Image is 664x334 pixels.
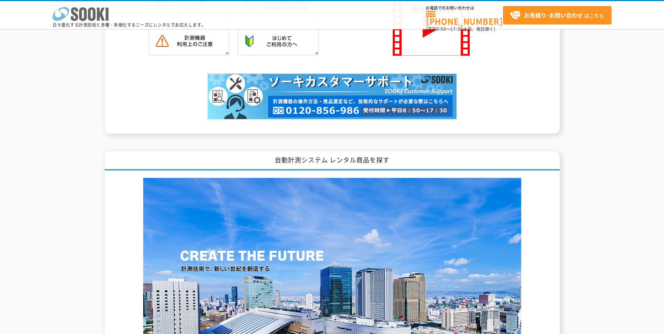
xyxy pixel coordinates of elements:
a: [PHONE_NUMBER] [426,11,503,25]
img: カスタマーサポート [207,73,457,120]
a: 計測機器ご利用上のご注意 [148,48,230,55]
span: 8:50 [436,26,446,32]
strong: お見積り･お問い合わせ [524,11,583,19]
img: 計測機器ご利用上のご注意 [148,27,230,56]
img: はじめてご利用の方へ [238,27,319,56]
span: お電話でのお問い合わせは [426,6,503,10]
a: はじめてご利用の方へ [238,48,319,55]
span: はこちら [510,10,604,21]
span: 17:30 [450,26,463,32]
h1: 自動計測システム レンタル商品を探す [105,151,560,171]
p: 日々進化する計測技術と多種・多様化するニーズにレンタルでお応えします。 [53,23,206,27]
span: (平日 ～ 土日、祝日除く) [426,26,495,32]
a: お見積り･お問い合わせはこちら [503,6,611,25]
